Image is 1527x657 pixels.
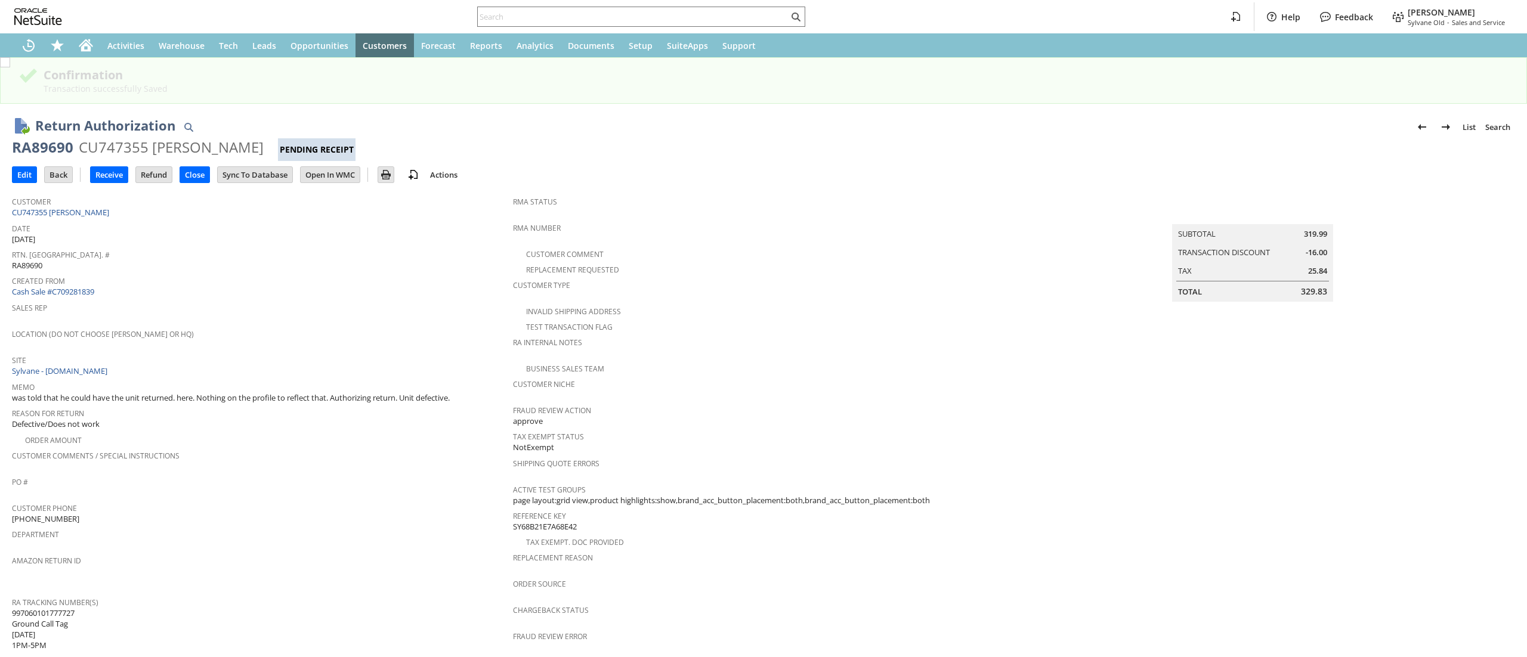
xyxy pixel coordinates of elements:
[159,40,205,51] span: Warehouse
[513,280,570,290] a: Customer Type
[12,260,42,271] span: RA89690
[12,355,26,365] a: Site
[245,33,283,57] a: Leads
[1172,205,1333,224] caption: Summary
[35,116,175,135] h1: Return Authorization
[218,167,292,182] input: Sync To Database
[12,286,94,297] a: Cash Sale #C709281839
[517,40,554,51] span: Analytics
[568,40,614,51] span: Documents
[107,40,144,51] span: Activities
[715,33,763,57] a: Support
[12,608,75,651] span: 997060101777727 Ground Call Tag [DATE] 1PM-5PM
[12,503,77,513] a: Customer Phone
[72,33,100,57] a: Home
[43,33,72,57] div: Shortcuts
[14,8,62,25] svg: logo
[526,537,624,547] a: Tax Exempt. Doc Provided
[513,379,575,389] a: Customer Niche
[513,458,599,469] a: Shipping Quote Errors
[526,265,619,275] a: Replacement Requested
[513,442,554,453] span: NotExempt
[12,477,28,487] a: PO #
[1480,117,1515,137] a: Search
[13,167,36,182] input: Edit
[379,168,393,182] img: Print
[513,197,557,207] a: RMA Status
[414,33,463,57] a: Forecast
[513,553,593,563] a: Replacement reason
[1178,265,1192,276] a: Tax
[12,597,98,608] a: RA Tracking Number(s)
[136,167,172,182] input: Refund
[12,365,110,376] a: Sylvane - [DOMAIN_NAME]
[561,33,622,57] a: Documents
[12,138,73,157] div: RA89690
[463,33,509,57] a: Reports
[425,169,462,180] a: Actions
[622,33,660,57] a: Setup
[12,207,112,218] a: CU747355 [PERSON_NAME]
[278,138,356,161] div: Pending Receipt
[1281,11,1300,23] label: Help
[1408,18,1445,27] span: Sylvane Old
[100,33,152,57] a: Activities
[513,337,582,348] a: RA Internal Notes
[1178,286,1202,297] a: Total
[12,250,110,260] a: Rtn. [GEOGRAPHIC_DATA]. #
[212,33,245,57] a: Tech
[513,223,561,233] a: RMA Number
[12,276,65,286] a: Created From
[180,167,209,182] input: Close
[406,168,421,182] img: add-record.svg
[12,224,30,234] a: Date
[513,485,586,495] a: Active Test Groups
[513,416,543,427] span: approve
[513,631,587,641] a: Fraud Review Error
[12,419,100,430] span: Defective/Does not work
[12,303,47,313] a: Sales Rep
[301,167,360,182] input: Open In WMC
[513,521,577,532] span: SY68B21E7A68E42
[12,382,35,392] a: Memo
[79,138,264,157] div: CU747355 [PERSON_NAME]
[12,529,59,540] a: Department
[378,167,394,182] input: Print
[12,234,35,245] span: [DATE]
[21,38,36,52] svg: Recent Records
[91,167,128,182] input: Receive
[45,167,72,182] input: Back
[513,432,584,442] a: Tax Exempt Status
[1304,228,1327,240] span: 319.99
[1308,265,1327,277] span: 25.84
[513,405,591,416] a: Fraud Review Action
[44,83,1509,94] div: Transaction successfully Saved
[526,306,621,317] a: Invalid Shipping Address
[1408,7,1475,18] span: [PERSON_NAME]
[1458,117,1480,137] a: List
[50,38,64,52] svg: Shortcuts
[79,38,93,52] svg: Home
[478,10,789,24] input: Search
[513,605,589,615] a: Chargeback Status
[219,40,238,51] span: Tech
[356,33,414,57] a: Customers
[513,511,566,521] a: Reference Key
[513,579,566,589] a: Order Source
[252,40,276,51] span: Leads
[1335,11,1373,23] label: Feedback
[1306,247,1327,258] span: -16.00
[44,67,1509,83] div: Confirmation
[12,392,450,404] span: was told that he could have the unit returned. here. Nothing on the profile to reflect that. Auth...
[526,364,604,374] a: Business Sales Team
[181,120,196,134] img: Quick Find
[152,33,212,57] a: Warehouse
[12,408,84,419] a: Reason For Return
[470,40,502,51] span: Reports
[421,40,456,51] span: Forecast
[12,513,79,525] span: [PHONE_NUMBER]
[12,329,194,339] a: Location (Do Not Choose [PERSON_NAME] or HQ)
[667,40,708,51] span: SuiteApps
[14,33,43,57] a: Recent Records
[660,33,715,57] a: SuiteApps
